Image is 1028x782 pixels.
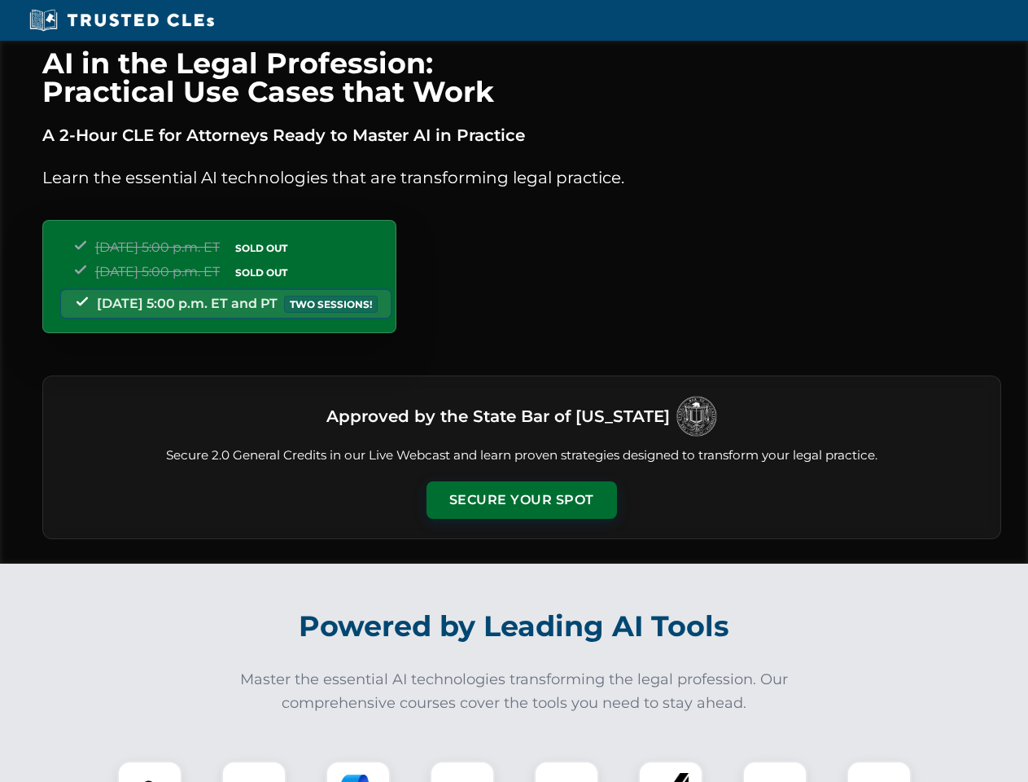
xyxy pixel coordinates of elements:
p: Learn the essential AI technologies that are transforming legal practice. [42,165,1001,191]
h3: Approved by the State Bar of [US_STATE] [326,402,670,431]
p: Master the essential AI technologies transforming the legal profession. Our comprehensive courses... [230,668,799,715]
button: Secure Your Spot [427,481,617,519]
span: [DATE] 5:00 p.m. ET [95,264,220,279]
p: Secure 2.0 General Credits in our Live Webcast and learn proven strategies designed to transform ... [63,446,981,465]
h2: Powered by Leading AI Tools [63,598,965,655]
h1: AI in the Legal Profession: Practical Use Cases that Work [42,49,1001,106]
img: Trusted CLEs [24,8,219,33]
img: Logo [676,396,717,437]
p: A 2-Hour CLE for Attorneys Ready to Master AI in Practice [42,122,1001,148]
span: SOLD OUT [230,239,293,257]
span: [DATE] 5:00 p.m. ET [95,239,220,255]
span: SOLD OUT [230,264,293,281]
